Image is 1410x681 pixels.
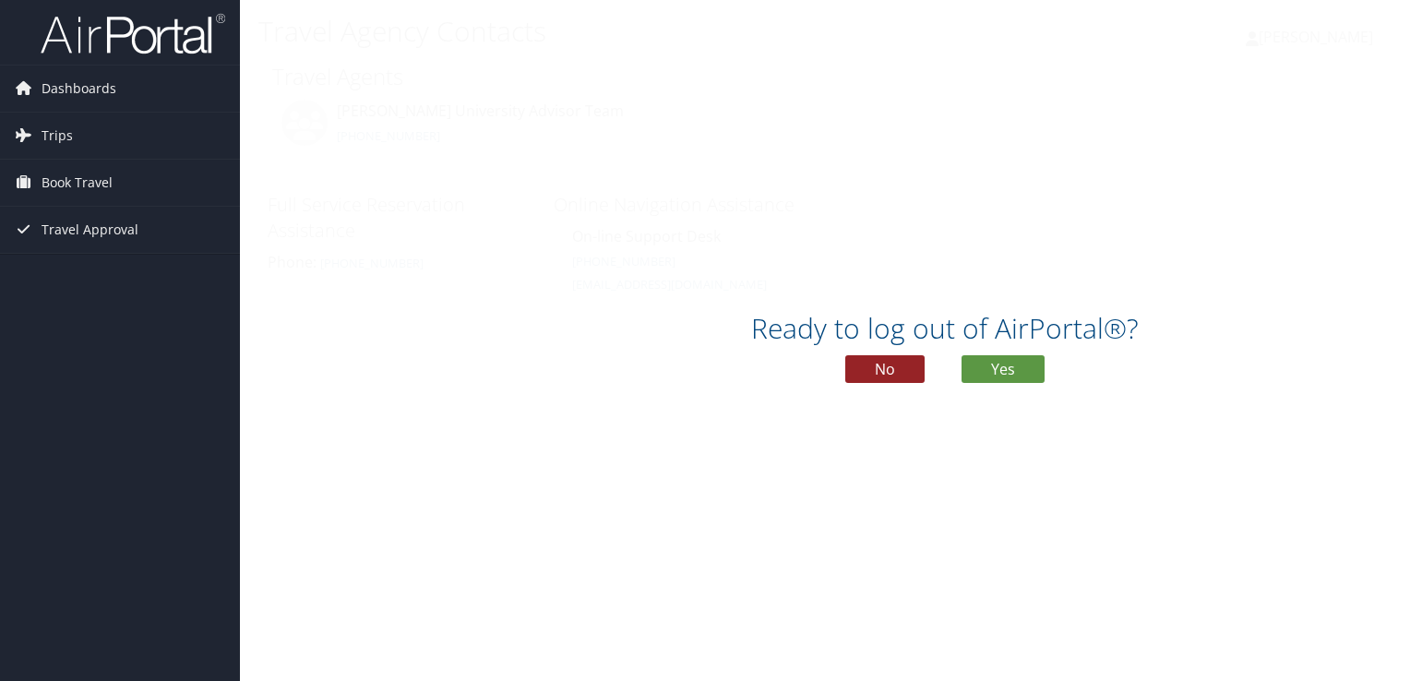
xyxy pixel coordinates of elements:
[845,355,925,383] button: No
[41,12,225,55] img: airportal-logo.png
[42,207,138,253] span: Travel Approval
[42,160,113,206] span: Book Travel
[42,113,73,159] span: Trips
[42,66,116,112] span: Dashboards
[962,355,1045,383] button: Yes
